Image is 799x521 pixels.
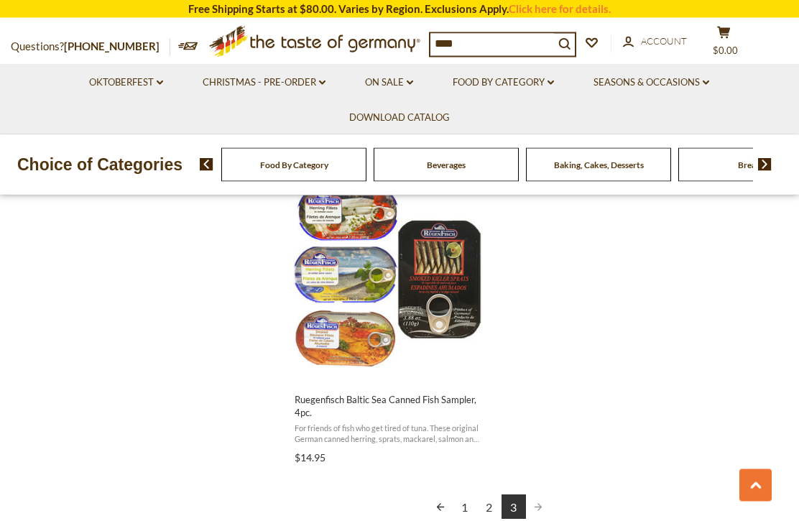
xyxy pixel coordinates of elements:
[11,37,170,56] p: Questions?
[702,26,745,62] button: $0.00
[349,110,450,126] a: Download Catalog
[292,167,483,469] a: Ruegenfisch Baltic Sea Canned Fish Sampler, 4pc.
[200,158,213,171] img: previous arrow
[295,394,481,420] span: Ruegenfisch Baltic Sea Canned Fish Sampler, 4pc.
[89,75,163,91] a: Oktoberfest
[427,160,466,170] a: Beverages
[292,180,483,371] img: Ruegenfisch Baltic Sea Sampler
[477,495,502,520] a: 2
[203,75,325,91] a: Christmas - PRE-ORDER
[453,495,477,520] a: 1
[502,495,526,520] a: 3
[260,160,328,170] a: Food By Category
[738,160,765,170] a: Breads
[713,45,738,56] span: $0.00
[758,158,772,171] img: next arrow
[554,160,644,170] a: Baking, Cakes, Desserts
[295,452,325,464] span: $14.95
[453,75,554,91] a: Food By Category
[623,34,687,50] a: Account
[64,40,160,52] a: [PHONE_NUMBER]
[365,75,413,91] a: On Sale
[509,2,611,15] a: Click here for details.
[594,75,709,91] a: Seasons & Occasions
[428,495,453,520] a: Previous page
[295,423,481,446] span: For friends of fish who get tired of tuna. These original German canned herring, sprats, mackarel...
[641,35,687,47] span: Account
